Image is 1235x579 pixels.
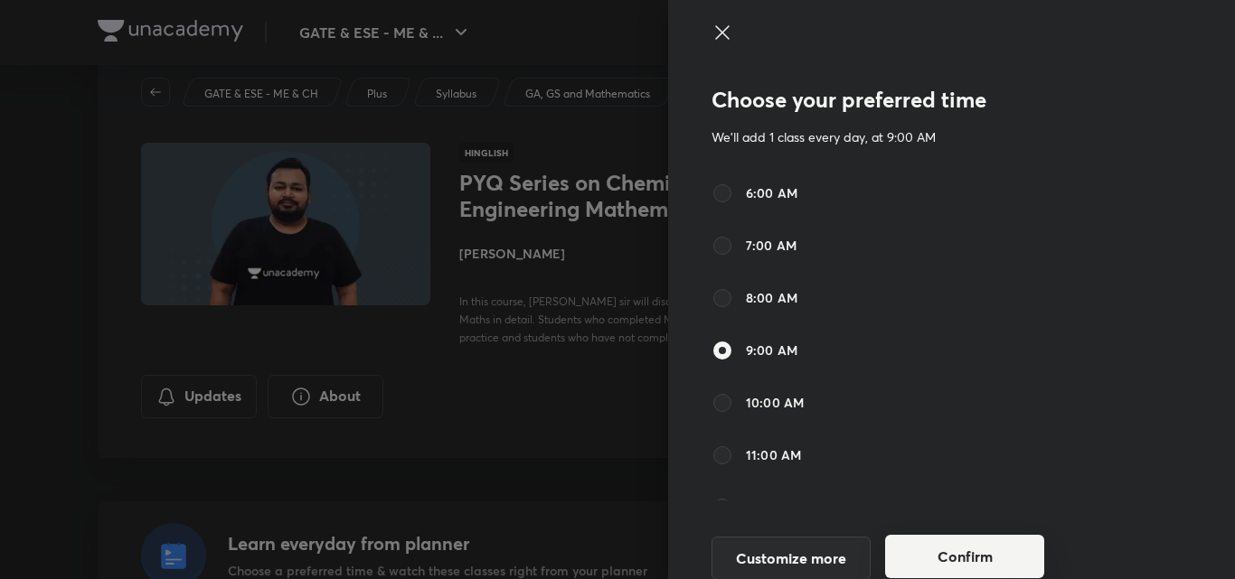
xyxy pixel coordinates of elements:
h3: Choose your preferred time [712,87,1088,113]
button: Confirm [885,535,1044,578]
span: 9:00 AM [746,341,797,360]
span: 6:00 AM [746,183,797,202]
span: 10:00 AM [746,393,804,412]
span: 8:00 AM [746,288,797,307]
span: 12:00 PM [746,498,801,517]
span: 7:00 AM [746,236,797,255]
p: We'll add 1 class every day, at 9:00 AM [712,127,1088,146]
span: 11:00 AM [746,445,801,464]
